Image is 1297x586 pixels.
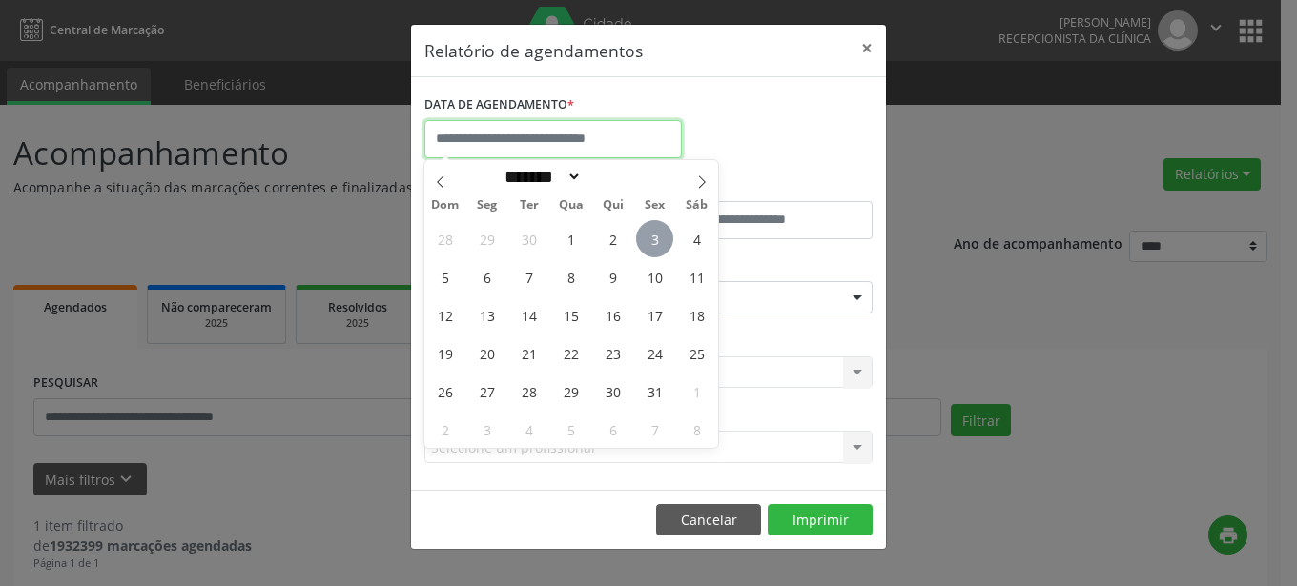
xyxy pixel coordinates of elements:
[678,296,715,333] span: Outubro 18, 2025
[594,220,631,257] span: Outubro 2, 2025
[426,220,463,257] span: Setembro 28, 2025
[768,504,873,536] button: Imprimir
[582,167,645,187] input: Year
[676,199,718,212] span: Sáb
[466,199,508,212] span: Seg
[550,199,592,212] span: Qua
[510,334,547,372] span: Outubro 21, 2025
[636,411,673,448] span: Novembro 7, 2025
[424,38,643,63] h5: Relatório de agendamentos
[636,334,673,372] span: Outubro 24, 2025
[678,220,715,257] span: Outubro 4, 2025
[552,296,589,333] span: Outubro 15, 2025
[594,373,631,410] span: Outubro 30, 2025
[426,334,463,372] span: Outubro 19, 2025
[552,334,589,372] span: Outubro 22, 2025
[468,411,505,448] span: Novembro 3, 2025
[656,504,761,536] button: Cancelar
[510,411,547,448] span: Novembro 4, 2025
[510,220,547,257] span: Setembro 30, 2025
[552,258,589,295] span: Outubro 8, 2025
[636,258,673,295] span: Outubro 10, 2025
[678,373,715,410] span: Novembro 1, 2025
[678,334,715,372] span: Outubro 25, 2025
[426,296,463,333] span: Outubro 12, 2025
[426,258,463,295] span: Outubro 5, 2025
[678,411,715,448] span: Novembro 8, 2025
[468,296,505,333] span: Outubro 13, 2025
[424,199,466,212] span: Dom
[426,373,463,410] span: Outubro 26, 2025
[468,334,505,372] span: Outubro 20, 2025
[508,199,550,212] span: Ter
[424,91,574,120] label: DATA DE AGENDAMENTO
[848,25,886,71] button: Close
[510,373,547,410] span: Outubro 28, 2025
[594,411,631,448] span: Novembro 6, 2025
[510,258,547,295] span: Outubro 7, 2025
[636,220,673,257] span: Outubro 3, 2025
[594,334,631,372] span: Outubro 23, 2025
[634,199,676,212] span: Sex
[468,258,505,295] span: Outubro 6, 2025
[426,411,463,448] span: Novembro 2, 2025
[636,296,673,333] span: Outubro 17, 2025
[594,258,631,295] span: Outubro 9, 2025
[636,373,673,410] span: Outubro 31, 2025
[594,296,631,333] span: Outubro 16, 2025
[592,199,634,212] span: Qui
[468,220,505,257] span: Setembro 29, 2025
[552,373,589,410] span: Outubro 29, 2025
[498,167,582,187] select: Month
[468,373,505,410] span: Outubro 27, 2025
[678,258,715,295] span: Outubro 11, 2025
[510,296,547,333] span: Outubro 14, 2025
[653,172,873,201] label: ATÉ
[552,220,589,257] span: Outubro 1, 2025
[552,411,589,448] span: Novembro 5, 2025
